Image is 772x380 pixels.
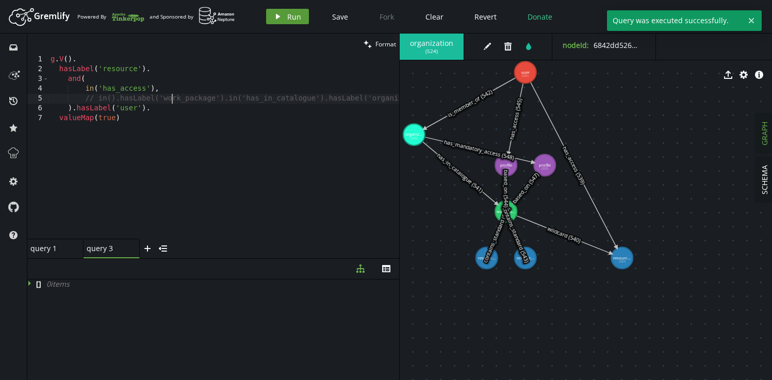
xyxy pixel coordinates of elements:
[39,279,41,289] span: ]
[27,113,49,123] div: 7
[539,162,551,168] tspan: profile
[410,136,417,140] tspan: (524)
[30,243,72,253] span: query 1
[77,8,144,26] div: Powered By
[324,9,356,24] button: Save
[500,162,512,168] tspan: profile
[503,167,510,171] tspan: (535)
[87,243,128,253] span: query 3
[474,12,497,22] span: Revert
[287,12,301,22] span: Run
[27,94,49,104] div: 5
[497,209,515,214] tspan: work_pa...
[730,9,764,24] button: Sign In
[36,279,39,289] span: [
[522,259,529,263] tspan: (529)
[332,12,348,22] span: Save
[467,9,504,24] button: Revert
[619,259,626,263] tspan: (527)
[27,55,49,64] div: 1
[410,39,453,48] span: organization
[27,74,49,84] div: 3
[478,255,496,260] tspan: resourc...
[380,12,394,22] span: Fork
[46,279,70,289] span: 0 item s
[528,12,552,22] span: Donate
[150,7,235,26] div: and Sponsored by
[199,7,235,25] img: AWS Neptune
[759,122,769,145] span: GRAPH
[594,40,693,50] span: 6842dd52612540477586ca3c
[405,131,422,137] tspan: organiz...
[502,170,510,207] text: based_on (544)
[371,9,402,24] button: Fork
[541,167,548,171] tspan: (537)
[418,9,451,24] button: Clear
[425,12,444,22] span: Clear
[613,255,631,260] tspan: resourc...
[375,40,396,48] span: Format
[360,34,399,55] button: Format
[27,104,49,113] div: 6
[266,9,309,24] button: Run
[27,64,49,74] div: 2
[607,10,744,31] span: Query was executed successfully.
[759,165,769,194] span: SCHEMA
[517,255,534,260] tspan: resourc...
[563,40,589,50] label: nodeId :
[520,9,560,24] button: Donate
[27,84,49,94] div: 4
[425,48,438,55] span: ( 524 )
[483,259,490,263] tspan: (531)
